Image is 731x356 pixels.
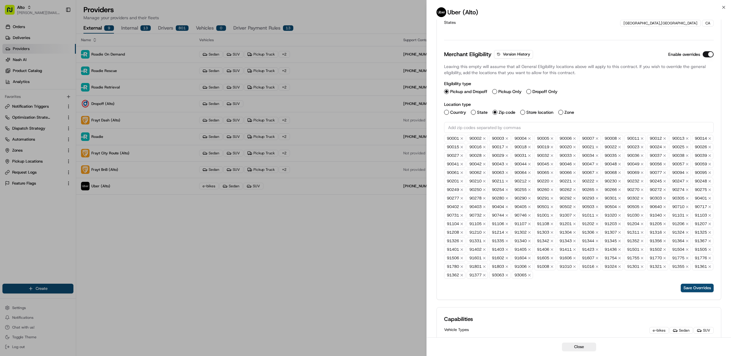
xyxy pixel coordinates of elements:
[534,152,556,159] span: 90032
[512,169,533,176] span: 90064
[669,246,691,253] span: 91504
[4,134,49,145] a: 📗Knowledge Base
[534,220,556,228] span: 91108
[534,246,556,253] span: 91406
[647,203,668,210] span: 90640
[467,271,488,279] span: 91377
[444,271,465,279] span: 91362
[624,178,646,185] span: 90232
[489,160,510,168] span: 90043
[602,160,623,168] span: 90048
[13,58,24,69] img: 4037041995827_4c49e92c6e3ed2e3ec13_72.png
[489,178,510,185] span: 90211
[579,135,601,142] span: 90007
[557,237,578,245] span: 91343
[12,136,47,142] span: Knowledge Base
[669,263,691,270] span: 91355
[6,105,16,115] img: Ami Wang
[19,95,49,99] span: [PERSON_NAME]
[534,160,556,168] span: 90045
[692,220,713,228] span: 91207
[692,186,713,193] span: 90275
[54,95,66,99] span: [DATE]
[624,254,646,262] span: 91755
[669,327,693,334] div: Sedan
[489,237,510,245] span: 91335
[494,50,533,59] button: Version History
[692,195,713,202] span: 90401
[620,20,701,27] div: [GEOGRAPHIC_DATA],[GEOGRAPHIC_DATA]
[534,143,556,151] span: 90019
[444,81,714,87] h4: Eligibility type
[444,160,465,168] span: 90041
[557,160,578,168] span: 90046
[647,246,668,253] span: 91502
[579,237,601,245] span: 91344
[467,246,488,253] span: 91402
[512,152,533,159] span: 90031
[54,111,66,116] span: [DATE]
[647,186,668,193] span: 90272
[602,246,623,253] span: 91436
[49,134,100,145] a: 💻API Documentation
[489,229,510,236] span: 91214
[624,212,646,219] span: 91030
[534,203,556,210] span: 90501
[467,203,488,210] span: 90403
[579,203,601,210] span: 90503
[444,122,714,133] input: Add zip codes separated by commas
[499,110,515,114] label: Zip code
[444,212,465,219] span: 90731
[6,6,18,18] img: Nash
[647,160,668,168] span: 90056
[692,143,713,151] span: 90026
[489,143,510,151] span: 90017
[512,229,533,236] span: 91302
[534,229,556,236] span: 91303
[681,284,714,292] button: Save Overrides
[489,271,510,279] span: 93063
[557,195,578,202] span: 90292
[647,178,668,185] span: 90245
[557,203,578,210] span: 90502
[467,195,488,202] span: 90278
[444,101,714,107] h4: Location type
[602,195,623,202] span: 90301
[512,254,533,262] span: 91604
[562,343,596,351] button: Close
[669,143,691,151] span: 90025
[579,246,601,253] span: 91423
[557,254,578,262] span: 91606
[579,229,601,236] span: 91306
[624,143,646,151] span: 90023
[692,160,713,168] span: 90059
[489,152,510,159] span: 90029
[624,263,646,270] span: 91301
[16,39,101,46] input: Clear
[692,229,713,236] span: 91325
[557,143,578,151] span: 90020
[512,160,533,168] span: 90044
[669,186,691,193] span: 90274
[579,263,601,270] span: 91016
[51,111,53,116] span: •
[444,135,465,142] span: 90001
[692,169,713,176] span: 90095
[444,229,465,236] span: 91208
[444,63,714,76] p: Leaving this empty will assume that all General Eligibility locations above will apply to this co...
[6,58,17,69] img: 1736555255976-a54dd68f-1ca7-489b-9aae-adbdc363a1c4
[692,263,713,270] span: 91361
[624,135,646,142] span: 90011
[534,263,556,270] span: 91008
[444,178,465,185] span: 90201
[444,186,465,193] span: 90249
[669,195,691,202] span: 90305
[450,89,487,94] label: Pickup and Dropoff
[602,135,623,142] span: 90008
[104,60,111,67] button: Start new chat
[467,186,488,193] span: 90250
[450,110,466,114] label: Country
[444,246,465,253] span: 91401
[669,229,691,236] span: 91324
[467,220,488,228] span: 91105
